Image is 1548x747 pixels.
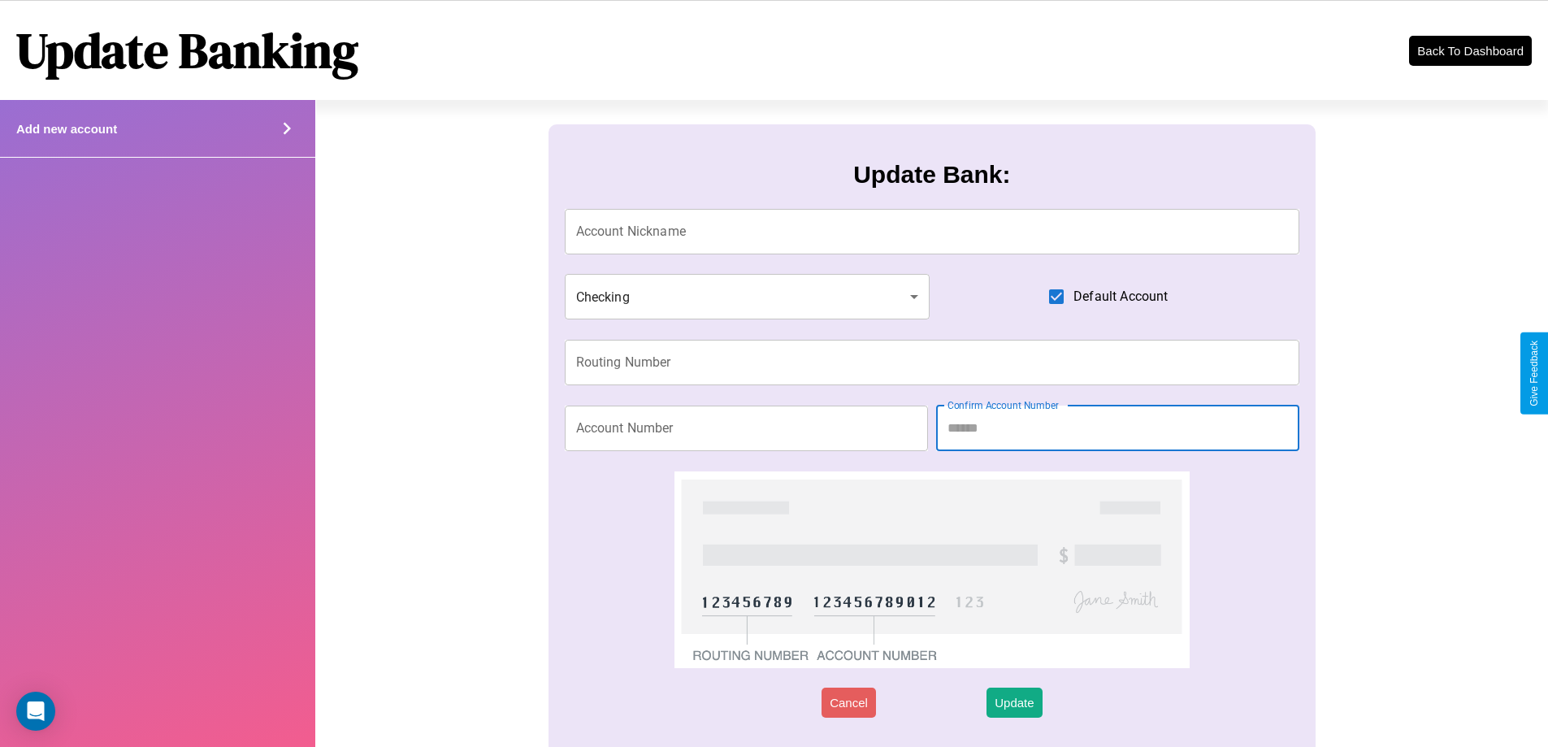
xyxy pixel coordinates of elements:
[947,398,1059,412] label: Confirm Account Number
[674,471,1189,668] img: check
[16,692,55,731] div: Open Intercom Messenger
[853,161,1010,189] h3: Update Bank:
[1409,36,1532,66] button: Back To Dashboard
[16,122,117,136] h4: Add new account
[822,688,876,718] button: Cancel
[986,688,1042,718] button: Update
[565,274,930,319] div: Checking
[1528,341,1540,406] div: Give Feedback
[16,17,358,84] h1: Update Banking
[1073,287,1168,306] span: Default Account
